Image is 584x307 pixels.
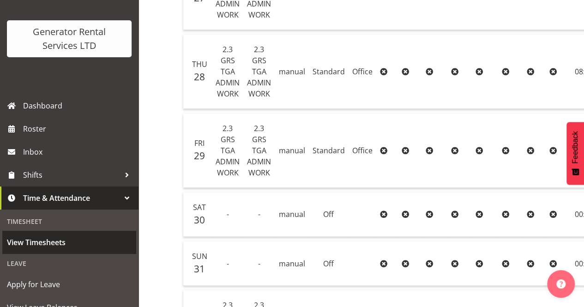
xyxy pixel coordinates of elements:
[23,145,134,159] span: Inbox
[216,44,240,99] span: 2.3 GRS TGA ADMIN WORK
[2,231,136,254] a: View Timesheets
[258,259,260,269] span: -
[227,209,229,219] span: -
[247,44,271,99] span: 2.3 GRS TGA ADMIN WORK
[309,114,349,188] td: Standard
[7,235,132,249] span: View Timesheets
[16,25,122,53] div: Generator Rental Services LTD
[309,241,349,286] td: Off
[194,149,205,162] span: 29
[23,122,134,136] span: Roster
[352,66,373,77] span: Office
[194,70,205,83] span: 28
[7,277,132,291] span: Apply for Leave
[216,123,240,178] span: 2.3 GRS TGA ADMIN WORK
[278,209,305,219] span: manual
[556,279,566,289] img: help-xxl-2.png
[309,35,349,109] td: Standard
[194,213,205,226] span: 30
[192,251,207,261] span: Sun
[194,262,205,275] span: 31
[227,259,229,269] span: -
[278,145,305,156] span: manual
[352,145,373,156] span: Office
[258,209,260,219] span: -
[194,138,205,148] span: Fri
[309,193,349,237] td: Off
[23,191,120,205] span: Time & Attendance
[23,168,120,182] span: Shifts
[566,122,584,185] button: Feedback - Show survey
[2,254,136,273] div: Leave
[192,59,207,69] span: Thu
[278,259,305,269] span: manual
[2,212,136,231] div: Timesheet
[193,202,206,212] span: Sat
[247,123,271,178] span: 2.3 GRS TGA ADMIN WORK
[571,131,579,163] span: Feedback
[2,273,136,296] a: Apply for Leave
[23,99,134,113] span: Dashboard
[278,66,305,77] span: manual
